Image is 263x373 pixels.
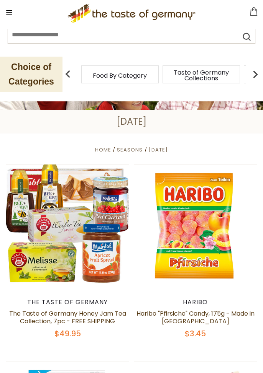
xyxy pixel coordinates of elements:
[93,73,147,78] a: Food By Category
[117,146,143,153] a: Seasons
[6,165,129,287] img: The Taste of Germany Honey Jam Tea Collection, 7pc - FREE SHIPPING
[9,309,126,326] a: The Taste of Germany Honey Jam Tea Collection, 7pc - FREE SHIPPING
[248,67,263,82] img: next arrow
[6,298,129,306] div: The Taste of Germany
[136,309,255,326] a: Haribo "Pfirsiche" Candy, 175g - Made in [GEOGRAPHIC_DATA]
[171,70,232,81] a: Taste of Germany Collections
[134,298,257,306] div: Haribo
[149,146,168,153] a: [DATE]
[60,67,76,82] img: previous arrow
[95,146,111,153] a: Home
[54,328,81,339] span: $49.95
[185,328,206,339] span: $3.45
[134,165,257,287] img: Haribo "Pfirsiche" Candy, 175g - Made in Germany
